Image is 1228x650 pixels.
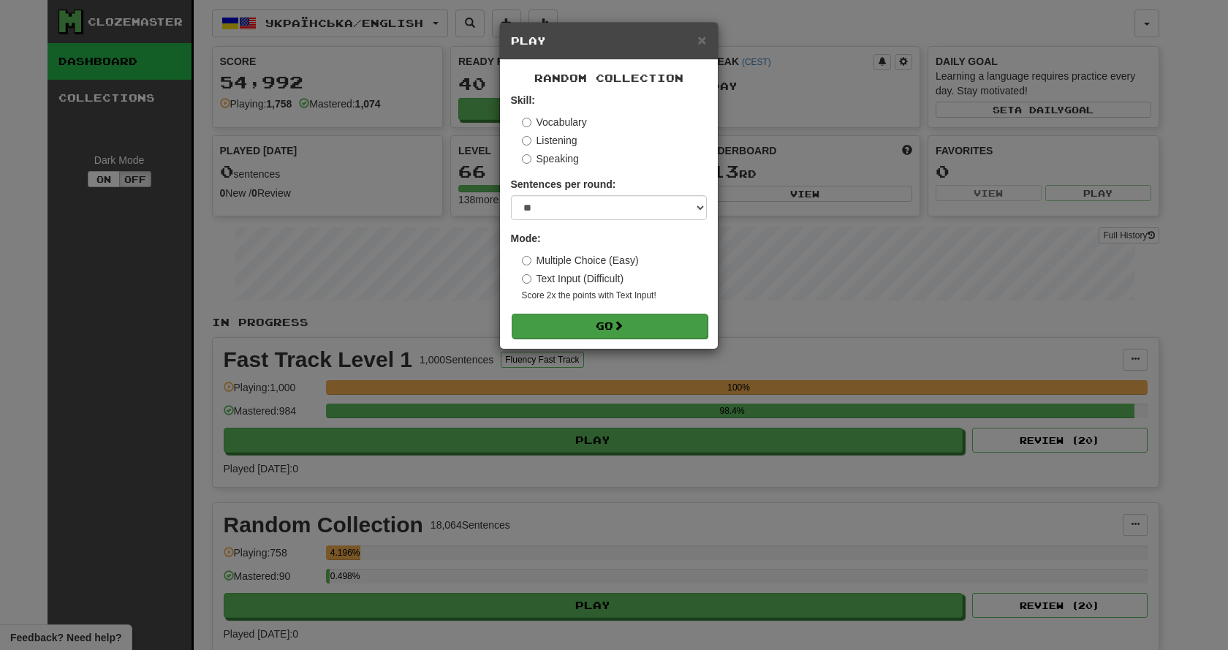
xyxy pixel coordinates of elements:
button: Close [697,32,706,48]
input: Listening [522,136,531,146]
label: Multiple Choice (Easy) [522,253,639,268]
strong: Skill: [511,94,535,106]
strong: Mode: [511,233,541,244]
button: Go [512,314,708,339]
label: Listening [522,133,577,148]
label: Sentences per round: [511,177,616,192]
span: × [697,31,706,48]
label: Vocabulary [522,115,587,129]
input: Speaking [522,154,531,164]
h5: Play [511,34,707,48]
label: Speaking [522,151,579,166]
span: Random Collection [534,72,683,84]
input: Vocabulary [522,118,531,127]
label: Text Input (Difficult) [522,271,624,286]
input: Text Input (Difficult) [522,274,531,284]
input: Multiple Choice (Easy) [522,256,531,265]
small: Score 2x the points with Text Input ! [522,290,707,302]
